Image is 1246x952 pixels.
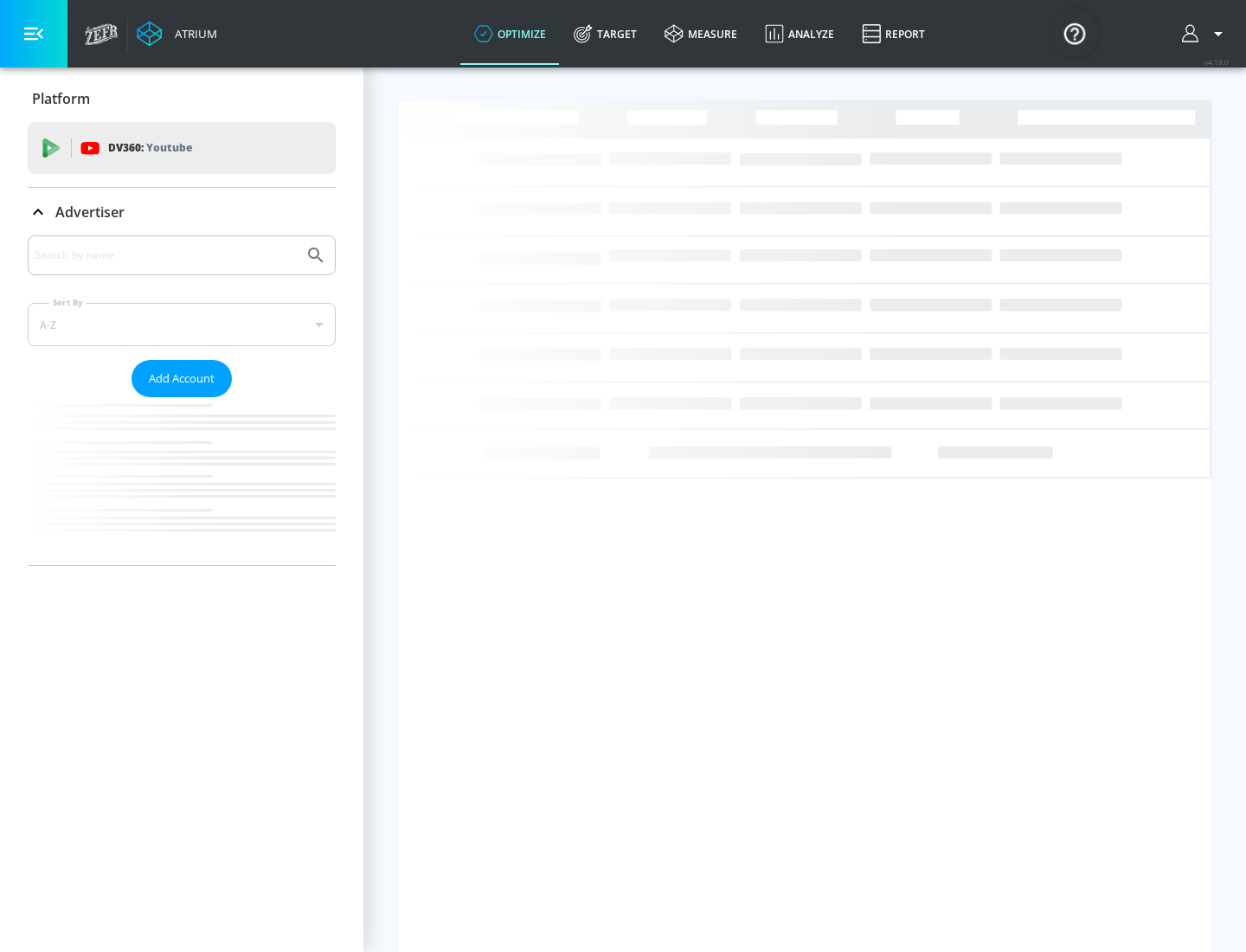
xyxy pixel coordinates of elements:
[28,122,336,174] div: DV360: Youtube
[108,138,192,158] p: DV360:
[32,89,90,108] p: Platform
[55,203,125,222] p: Advertiser
[560,3,651,65] a: Target
[28,235,336,565] div: Advertiser
[28,303,336,346] div: A-Z
[460,3,560,65] a: optimize
[146,138,192,157] p: Youtube
[149,369,215,389] span: Add Account
[137,21,217,47] a: Atrium
[49,297,87,308] label: Sort By
[168,26,217,42] div: Atrium
[651,3,751,65] a: measure
[848,3,939,65] a: Report
[132,360,232,397] button: Add Account
[751,3,848,65] a: Analyze
[1204,57,1229,67] span: v 4.19.0
[35,244,297,267] input: Search by name
[1050,9,1099,57] button: Open Resource Center
[28,188,336,236] div: Advertiser
[28,397,336,565] nav: list of Advertiser
[28,74,336,123] div: Platform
